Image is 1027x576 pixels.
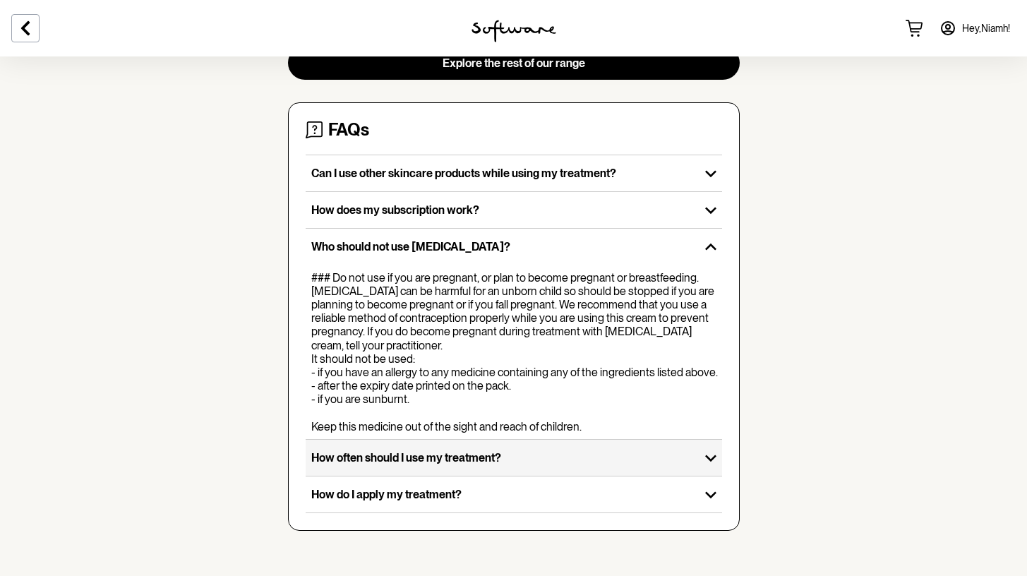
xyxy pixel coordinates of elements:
[328,120,369,140] h4: FAQs
[311,451,694,464] p: How often should I use my treatment?
[931,11,1019,45] a: Hey,Niamh!
[306,192,722,228] button: How does my subscription work?
[306,229,722,265] button: Who should not use [MEDICAL_DATA]?
[311,271,722,433] div: ### Do not use if you are pregnant, or plan to become pregnant or breastfeeding. [MEDICAL_DATA] c...
[962,23,1010,35] span: Hey, Niamh !
[306,265,722,439] div: Who should not use [MEDICAL_DATA]?
[311,167,694,180] p: Can I use other skincare products while using my treatment?
[311,203,694,217] p: How does my subscription work?
[288,46,740,80] button: Explore the rest of our range
[311,488,694,501] p: How do I apply my treatment?
[306,476,722,512] button: How do I apply my treatment?
[306,440,722,476] button: How often should I use my treatment?
[443,56,585,70] span: Explore the rest of our range
[306,155,722,191] button: Can I use other skincare products while using my treatment?
[311,240,694,253] p: Who should not use [MEDICAL_DATA]?
[472,20,556,42] img: software logo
